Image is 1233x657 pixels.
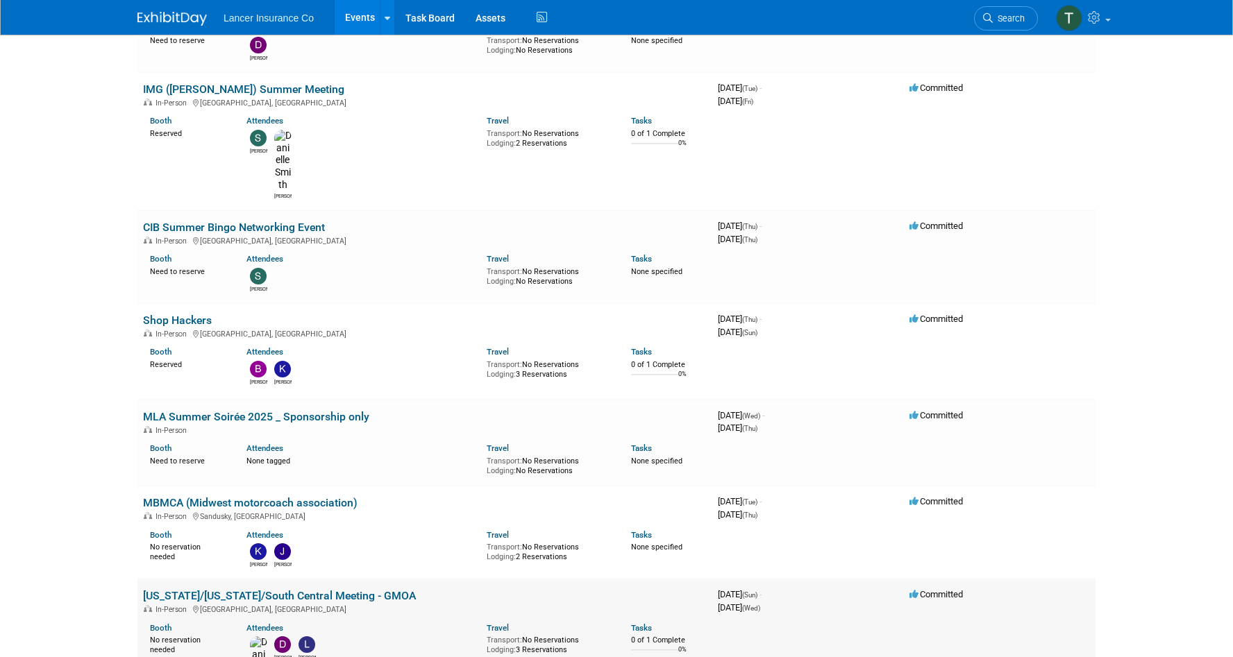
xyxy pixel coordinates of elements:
[742,604,760,612] span: (Wed)
[250,37,267,53] img: Dennis Kelly
[718,327,757,337] span: [DATE]
[487,457,522,466] span: Transport:
[250,130,267,146] img: Steven O'Shea
[487,454,610,475] div: No Reservations No Reservations
[742,223,757,230] span: (Thu)
[742,412,760,420] span: (Wed)
[678,139,687,158] td: 0%
[274,191,292,200] div: Danielle Smith
[250,543,267,560] img: Kevin Rose
[909,496,963,506] span: Committed
[150,454,226,466] div: Need to reserve
[246,347,283,357] a: Attendees
[156,605,191,614] span: In-Person
[631,443,652,453] a: Tasks
[143,314,212,327] a: Shop Hackers
[246,454,477,466] div: None tagged
[274,361,291,377] img: kathy egan
[718,314,762,324] span: [DATE]
[144,237,152,244] img: In-Person Event
[487,267,522,276] span: Transport:
[156,237,191,246] span: In-Person
[909,221,963,231] span: Committed
[487,540,610,561] div: No Reservations 2 Reservations
[631,360,707,370] div: 0 of 1 Complete
[250,361,267,377] img: Brandon Winter
[487,139,516,148] span: Lodging:
[631,635,707,645] div: 0 of 1 Complete
[487,347,509,357] a: Travel
[909,589,963,599] span: Committed
[250,377,267,386] div: Brandon Winter
[150,33,226,46] div: Need to reserve
[678,370,687,389] td: 0%
[143,589,416,602] a: [US_STATE]/[US_STATE]/South Central Meeting - GMOA
[143,327,707,339] div: [GEOGRAPHIC_DATA], [GEOGRAPHIC_DATA]
[993,13,1025,24] span: Search
[718,96,753,106] span: [DATE]
[246,443,283,453] a: Attendees
[742,98,753,105] span: (Fri)
[631,36,682,45] span: None specified
[150,116,171,126] a: Booth
[631,347,652,357] a: Tasks
[150,347,171,357] a: Booth
[487,633,610,654] div: No Reservations 3 Reservations
[487,552,516,561] span: Lodging:
[137,12,207,26] img: ExhibitDay
[144,605,152,612] img: In-Person Event
[143,221,325,234] a: CIB Summer Bingo Networking Event
[909,410,963,420] span: Committed
[718,410,764,420] span: [DATE]
[246,116,283,126] a: Attendees
[150,126,226,139] div: Reserved
[274,377,292,386] div: kathy egan
[224,12,314,24] span: Lancer Insurance Co
[742,591,757,599] span: (Sun)
[760,496,762,506] span: -
[631,543,682,552] span: None specified
[487,264,610,286] div: No Reservations No Reservations
[631,457,682,466] span: None specified
[274,636,291,653] img: Dennis Kelly
[631,623,652,633] a: Tasks
[487,36,522,45] span: Transport:
[274,560,292,568] div: John Burgan
[250,53,267,62] div: Dennis Kelly
[762,410,764,420] span: -
[250,284,267,293] div: Steven Shapiro
[631,129,707,139] div: 0 of 1 Complete
[631,530,652,540] a: Tasks
[150,633,226,654] div: No reservation needed
[742,511,757,519] span: (Thu)
[718,423,757,433] span: [DATE]
[631,116,652,126] a: Tasks
[487,129,522,138] span: Transport:
[246,254,283,264] a: Attendees
[143,603,707,614] div: [GEOGRAPHIC_DATA], [GEOGRAPHIC_DATA]
[718,509,757,520] span: [DATE]
[487,623,509,633] a: Travel
[150,264,226,277] div: Need to reserve
[487,357,610,379] div: No Reservations 3 Reservations
[487,543,522,552] span: Transport:
[150,530,171,540] a: Booth
[274,543,291,560] img: John Burgan
[487,126,610,148] div: No Reservations 2 Reservations
[909,83,963,93] span: Committed
[487,443,509,453] a: Travel
[760,221,762,231] span: -
[760,589,762,599] span: -
[718,496,762,506] span: [DATE]
[150,254,171,264] a: Booth
[742,236,757,244] span: (Thu)
[144,512,152,519] img: In-Person Event
[143,96,707,108] div: [GEOGRAPHIC_DATA], [GEOGRAPHIC_DATA]
[299,636,315,653] img: Lethia Rose
[718,221,762,231] span: [DATE]
[250,560,267,568] div: Kevin Rose
[742,425,757,432] span: (Thu)
[1056,5,1082,31] img: Terrence Forrest
[144,426,152,433] img: In-Person Event
[487,33,610,55] div: No Reservations No Reservations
